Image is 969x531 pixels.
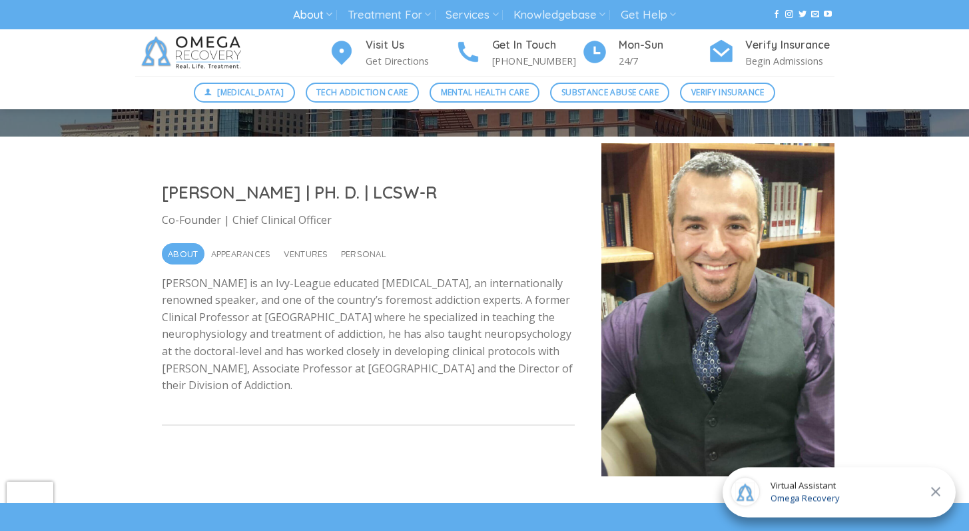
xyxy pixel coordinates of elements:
[284,243,328,265] span: Ventures
[561,86,659,99] span: Substance Abuse Care
[341,243,386,265] span: Personal
[621,3,676,27] a: Get Help
[162,181,575,203] h2: [PERSON_NAME] | PH. D. | LCSW-R
[745,53,834,69] p: Begin Admissions
[619,53,708,69] p: 24/7
[366,37,455,54] h4: Visit Us
[217,86,284,99] span: [MEDICAL_DATA]
[745,37,834,54] h4: Verify Insurance
[492,53,581,69] p: [PHONE_NUMBER]
[168,243,198,265] span: About
[135,29,252,76] img: Omega Recovery
[316,86,408,99] span: Tech Addiction Care
[162,212,575,229] p: Co-Founder | Chief Clinical Officer
[306,83,420,103] a: Tech Addiction Care
[446,3,498,27] a: Services
[455,37,581,69] a: Get In Touch [PHONE_NUMBER]
[430,83,539,103] a: Mental Health Care
[194,83,295,103] a: [MEDICAL_DATA]
[691,86,765,99] span: Verify Insurance
[211,243,271,265] span: Appearances
[492,37,581,54] h4: Get In Touch
[680,83,775,103] a: Verify Insurance
[811,10,819,19] a: Send us an email
[785,10,793,19] a: Follow on Instagram
[162,275,575,394] p: [PERSON_NAME] is an Ivy-League educated [MEDICAL_DATA], an internationally renowned speaker, and ...
[513,3,605,27] a: Knowledgebase
[550,83,669,103] a: Substance Abuse Care
[441,86,529,99] span: Mental Health Care
[708,37,834,69] a: Verify Insurance Begin Admissions
[824,10,832,19] a: Follow on YouTube
[293,3,332,27] a: About
[348,3,431,27] a: Treatment For
[366,53,455,69] p: Get Directions
[773,10,781,19] a: Follow on Facebook
[328,37,455,69] a: Visit Us Get Directions
[799,10,807,19] a: Follow on Twitter
[619,37,708,54] h4: Mon-Sun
